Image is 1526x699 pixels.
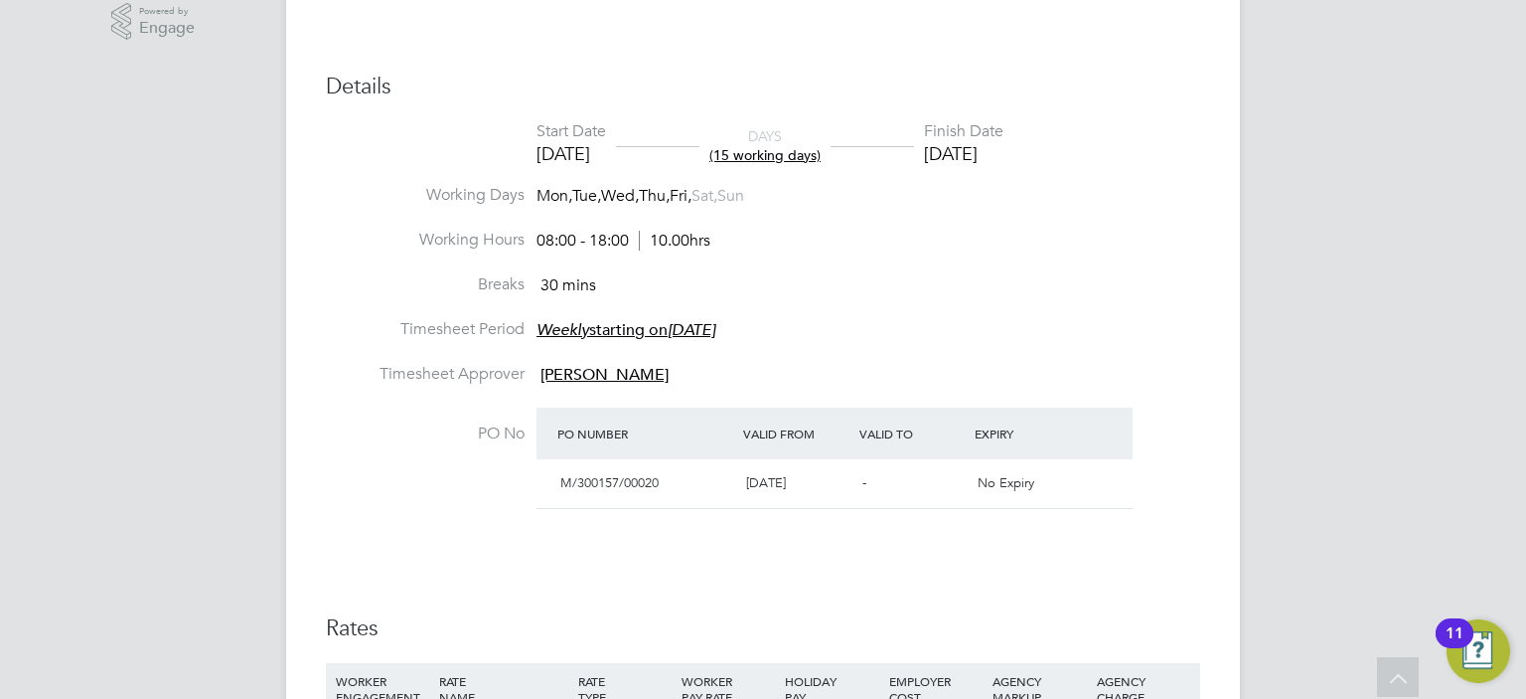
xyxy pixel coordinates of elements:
span: Wed, [601,186,639,206]
div: PO Number [552,416,738,451]
span: - [862,474,866,491]
span: [DATE] [746,474,786,491]
label: Breaks [326,274,525,295]
span: Powered by [139,3,195,20]
span: M/300157/00020 [560,474,659,491]
div: Start Date [536,121,606,142]
span: 10.00hrs [639,231,710,251]
em: [DATE] [668,320,715,340]
span: (15 working days) [709,146,821,164]
span: 30 mins [540,275,596,295]
label: PO No [326,424,525,444]
span: [PERSON_NAME] [540,365,669,385]
span: Tue, [572,186,601,206]
div: Valid To [854,416,971,451]
span: No Expiry [978,474,1034,491]
span: starting on [536,320,715,340]
h3: Rates [326,614,1200,643]
div: Expiry [970,416,1086,451]
label: Working Hours [326,230,525,251]
button: Open Resource Center, 11 new notifications [1447,619,1510,683]
span: Engage [139,20,195,37]
div: 11 [1446,633,1463,659]
div: [DATE] [536,142,606,165]
div: Valid From [738,416,854,451]
span: Thu, [639,186,670,206]
div: 08:00 - 18:00 [536,231,710,252]
span: Sun [717,186,744,206]
label: Timesheet Approver [326,364,525,385]
label: Timesheet Period [326,319,525,340]
label: Working Days [326,185,525,206]
div: Finish Date [924,121,1003,142]
span: Sat, [691,186,717,206]
div: [DATE] [924,142,1003,165]
div: DAYS [699,127,831,163]
a: Powered byEngage [111,3,196,41]
span: Fri, [670,186,691,206]
em: Weekly [536,320,589,340]
span: Mon, [536,186,572,206]
h3: Details [326,73,1200,101]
